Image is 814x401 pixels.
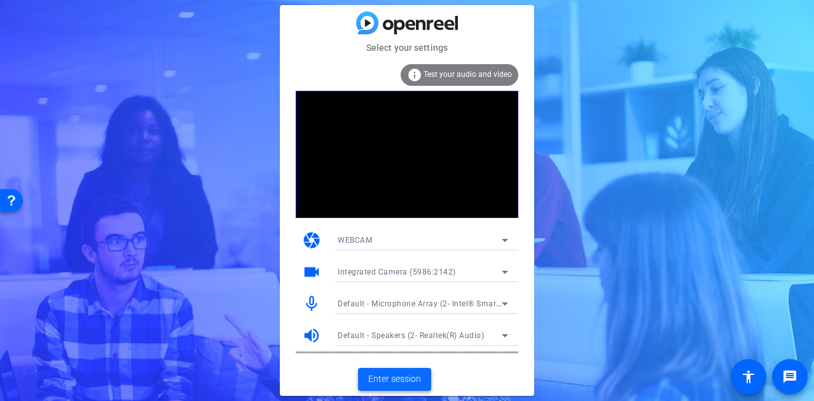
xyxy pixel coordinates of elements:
mat-card-subtitle: Select your settings [280,41,534,55]
span: Default - Speakers (2- Realtek(R) Audio) [338,331,484,340]
mat-icon: camera [302,231,321,250]
span: Default - Microphone Array (2- Intel® Smart Sound Technology for Digital Microphones) [338,298,663,308]
mat-icon: mic_none [302,294,321,313]
mat-icon: volume_up [302,326,321,345]
mat-icon: videocam [302,262,321,282]
span: Integrated Camera (5986:2142) [338,268,456,276]
mat-icon: accessibility [741,369,756,384]
span: Test your audio and video [424,70,512,79]
mat-icon: info [407,67,422,83]
span: WEBCAM [338,236,372,245]
img: blue-gradient.svg [356,11,458,34]
span: Enter session [368,372,421,386]
button: Enter session [358,368,431,391]
mat-icon: message [782,369,797,384]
